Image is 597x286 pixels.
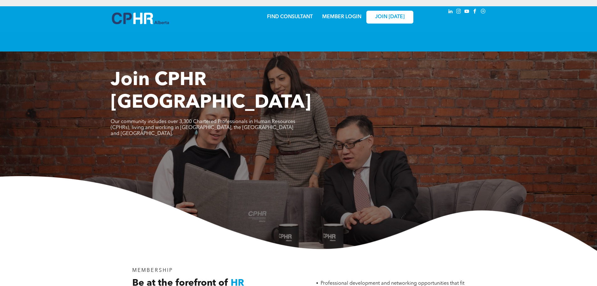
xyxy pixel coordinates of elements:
[447,8,454,16] a: linkedin
[267,14,313,19] a: FIND CONSULTANT
[366,11,413,24] a: JOIN [DATE]
[322,14,361,19] a: MEMBER LOGIN
[112,13,169,24] img: A blue and white logo for cp alberta
[375,14,405,20] span: JOIN [DATE]
[111,71,311,112] span: Join CPHR [GEOGRAPHIC_DATA]
[480,8,487,16] a: Social network
[111,119,295,136] span: Our community includes over 3,300 Chartered Professionals in Human Resources (CPHRs), living and ...
[455,8,462,16] a: instagram
[472,8,479,16] a: facebook
[463,8,470,16] a: youtube
[132,268,173,273] span: MEMBERSHIP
